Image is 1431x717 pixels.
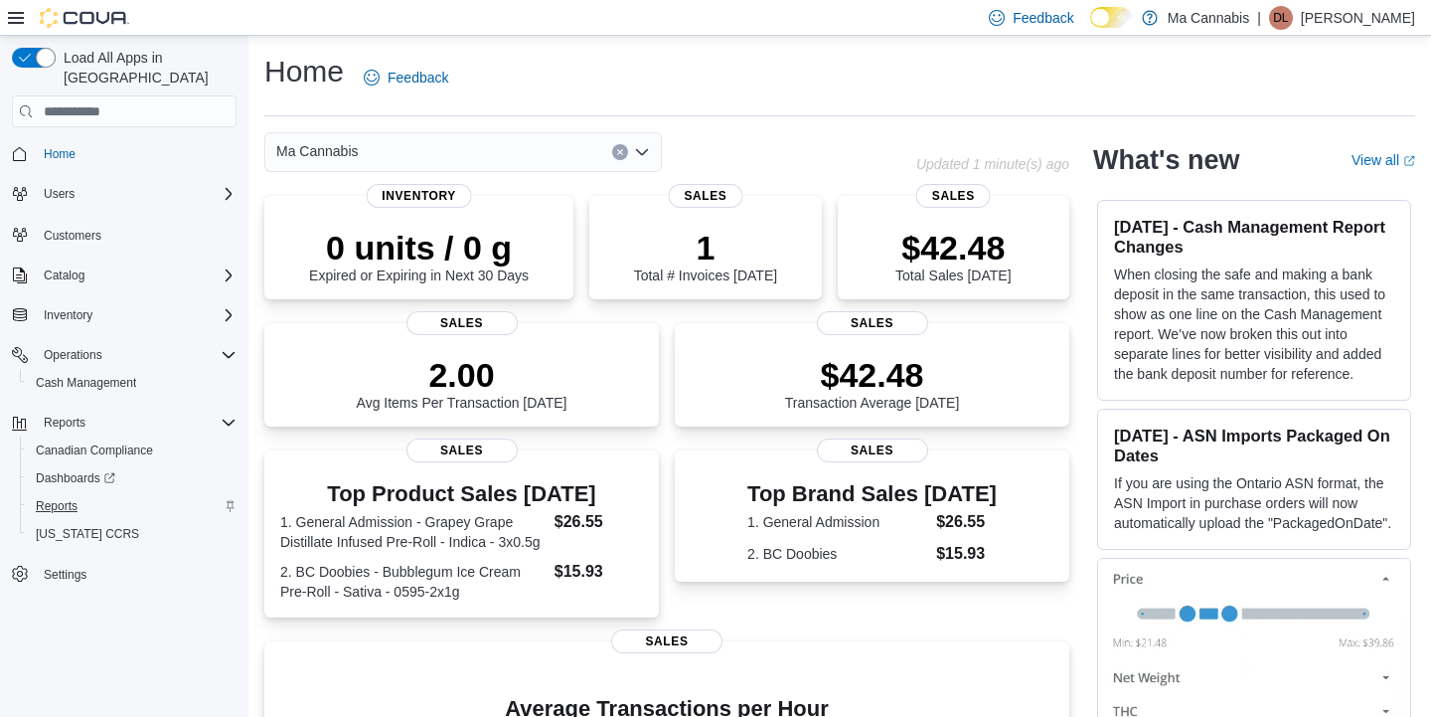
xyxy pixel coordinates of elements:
[356,58,456,97] a: Feedback
[36,142,83,166] a: Home
[1257,6,1261,30] p: |
[36,343,110,367] button: Operations
[4,180,244,208] button: Users
[40,8,129,28] img: Cova
[1403,155,1415,167] svg: External link
[28,466,237,490] span: Dashboards
[4,220,244,249] button: Customers
[1269,6,1293,30] div: Dave Lai
[28,522,147,546] a: [US_STATE] CCRS
[28,439,237,462] span: Canadian Compliance
[12,131,237,640] nav: Complex example
[4,139,244,168] button: Home
[309,228,529,283] div: Expired or Expiring in Next 30 Days
[1013,8,1073,28] span: Feedback
[1114,265,1394,384] p: When closing the safe and making a bank deposit in the same transaction, this used to show as one...
[634,228,777,268] p: 1
[1090,28,1091,29] span: Dark Mode
[36,411,93,435] button: Reports
[634,144,650,160] button: Open list of options
[28,439,161,462] a: Canadian Compliance
[28,494,85,518] a: Reports
[36,562,237,587] span: Settings
[1114,473,1394,533] p: If you are using the Ontario ASN format, the ASN Import in purchase orders will now automatically...
[36,182,237,206] span: Users
[916,156,1069,172] p: Updated 1 minute(s) ago
[366,184,472,208] span: Inventory
[36,222,237,247] span: Customers
[36,182,82,206] button: Users
[36,343,237,367] span: Operations
[280,482,643,506] h3: Top Product Sales [DATE]
[1114,426,1394,465] h3: [DATE] - ASN Imports Packaged On Dates
[4,262,244,289] button: Catalog
[668,184,742,208] span: Sales
[747,512,928,532] dt: 1. General Admission
[36,303,100,327] button: Inventory
[28,371,237,395] span: Cash Management
[36,411,237,435] span: Reports
[44,307,92,323] span: Inventory
[936,510,997,534] dd: $26.55
[44,415,85,431] span: Reports
[936,542,997,566] dd: $15.93
[1168,6,1250,30] p: Ma Cannabis
[4,560,244,589] button: Settings
[747,482,997,506] h3: Top Brand Sales [DATE]
[28,522,237,546] span: Washington CCRS
[309,228,529,268] p: 0 units / 0 g
[20,492,244,520] button: Reports
[36,498,78,514] span: Reports
[36,526,139,542] span: [US_STATE] CCRS
[28,466,123,490] a: Dashboards
[357,355,567,395] p: 2.00
[20,520,244,548] button: [US_STATE] CCRS
[20,369,244,397] button: Cash Management
[36,224,109,248] a: Customers
[280,512,547,552] dt: 1. General Admission - Grapey Grape Distillate Infused Pre-Roll - Indica - 3x0.5g
[817,439,928,462] span: Sales
[44,347,102,363] span: Operations
[785,355,960,411] div: Transaction Average [DATE]
[406,311,518,335] span: Sales
[4,341,244,369] button: Operations
[44,186,75,202] span: Users
[36,264,237,287] span: Catalog
[1273,6,1288,30] span: DL
[36,303,237,327] span: Inventory
[4,301,244,329] button: Inventory
[36,141,237,166] span: Home
[36,443,153,458] span: Canadian Compliance
[357,355,567,411] div: Avg Items Per Transaction [DATE]
[1301,6,1415,30] p: [PERSON_NAME]
[555,560,643,584] dd: $15.93
[634,228,777,283] div: Total # Invoices [DATE]
[36,563,94,587] a: Settings
[28,494,237,518] span: Reports
[406,439,518,462] span: Sales
[56,48,237,88] span: Load All Apps in [GEOGRAPHIC_DATA]
[44,146,76,162] span: Home
[4,409,244,437] button: Reports
[36,375,136,391] span: Cash Management
[1114,217,1394,257] h3: [DATE] - Cash Management Report Changes
[1093,144,1239,176] h2: What's new
[44,228,101,244] span: Customers
[36,264,92,287] button: Catalog
[1351,152,1415,168] a: View allExternal link
[44,567,86,583] span: Settings
[44,268,84,283] span: Catalog
[280,562,547,602] dt: 2. BC Doobies - Bubblegum Ice Cream Pre-Roll - Sativa - 0595-2x1g
[785,355,960,395] p: $42.48
[555,510,643,534] dd: $26.55
[817,311,928,335] span: Sales
[388,68,448,88] span: Feedback
[895,228,1011,268] p: $42.48
[612,144,628,160] button: Clear input
[28,371,144,395] a: Cash Management
[895,228,1011,283] div: Total Sales [DATE]
[20,464,244,492] a: Dashboards
[20,437,244,464] button: Canadian Compliance
[264,52,344,91] h1: Home
[276,139,359,163] span: Ma Cannabis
